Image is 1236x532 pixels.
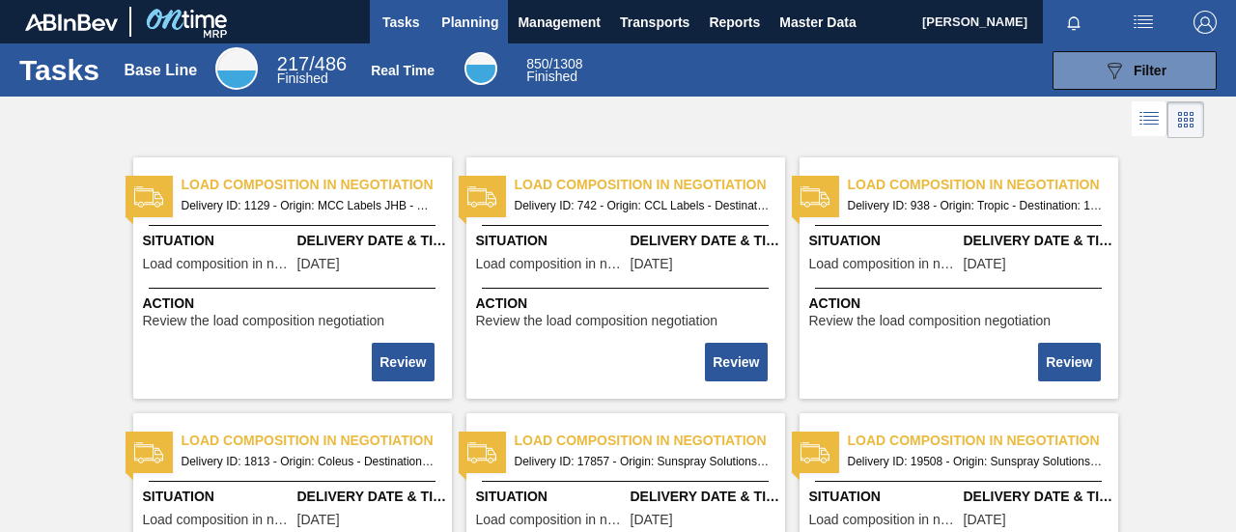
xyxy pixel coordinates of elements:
img: TNhmsLtSVTkK8tSr43FrP2fwEKptu5GPRR3wAAAABJRU5ErkJggg== [25,14,118,31]
span: 850 [526,56,548,71]
span: Situation [476,231,626,251]
span: Load composition in negotiation [848,175,1118,195]
h1: Tasks [19,59,99,81]
span: Review the load composition negotiation [143,314,385,328]
span: / 1308 [526,56,582,71]
span: Action [143,294,447,314]
div: Complete task: 2286572 [1040,341,1102,383]
span: Filter [1134,63,1166,78]
div: Complete task: 2286570 [374,341,435,383]
span: Delivery ID: 19508 - Origin: Sunspray Solutions - Destination: 1SB [848,451,1103,472]
span: Review the load composition negotiation [476,314,718,328]
span: Delivery Date & Time [297,231,447,251]
span: 03/31/2023, [297,257,340,271]
img: status [801,438,829,467]
span: Finished [526,69,577,84]
span: 03/13/2023, [964,257,1006,271]
div: Base Line [215,47,258,90]
span: Situation [143,231,293,251]
span: Tasks [379,11,422,34]
span: Delivery ID: 1129 - Origin: MCC Labels JHB - Destination: 1SD [182,195,436,216]
img: status [134,438,163,467]
span: Load composition in negotiation [143,257,293,271]
button: Notifications [1043,9,1105,36]
button: Filter [1053,51,1217,90]
span: Management [518,11,601,34]
img: status [467,438,496,467]
span: Delivery ID: 938 - Origin: Tropic - Destination: 1SD [848,195,1103,216]
div: Real Time [371,63,435,78]
span: 06/02/2023, [297,513,340,527]
span: Action [476,294,780,314]
span: Delivery Date & Time [297,487,447,507]
span: Load composition in negotiation [182,175,452,195]
span: 08/11/2025, [631,513,673,527]
img: Logout [1194,11,1217,34]
span: Load composition in negotiation [476,513,626,527]
span: 01/27/2023, [631,257,673,271]
span: Load composition in negotiation [848,431,1118,451]
div: Real Time [526,58,582,83]
img: status [467,182,496,211]
button: Review [372,343,434,381]
div: List Vision [1132,101,1167,138]
div: Base Line [125,62,198,79]
span: Planning [441,11,498,34]
span: Load composition in negotiation [515,431,785,451]
img: status [134,182,163,211]
span: Load composition in negotiation [182,431,452,451]
span: Load composition in negotiation [476,257,626,271]
span: Situation [476,487,626,507]
span: Delivery ID: 17857 - Origin: Sunspray Solutions - Destination: 1SB [515,451,770,472]
img: status [801,182,829,211]
span: Load composition in negotiation [143,513,293,527]
button: Review [1038,343,1100,381]
span: 10/16/2025, [964,513,1006,527]
div: Real Time [464,52,497,85]
span: Action [809,294,1113,314]
img: userActions [1132,11,1155,34]
span: / 486 [277,53,347,74]
div: Complete task: 2286571 [707,341,769,383]
span: Delivery Date & Time [631,487,780,507]
span: Delivery ID: 742 - Origin: CCL Labels - Destination: 1SD [515,195,770,216]
span: Master Data [779,11,856,34]
span: Reports [709,11,760,34]
div: Card Vision [1167,101,1204,138]
span: Load composition in negotiation [515,175,785,195]
span: Delivery Date & Time [631,231,780,251]
span: Delivery Date & Time [964,487,1113,507]
span: Delivery ID: 1813 - Origin: Coleus - Destination: 1SD [182,451,436,472]
span: Load composition in negotiation [809,513,959,527]
span: 217 [277,53,309,74]
div: Base Line [277,56,347,85]
span: Delivery Date & Time [964,231,1113,251]
button: Review [705,343,767,381]
span: Transports [620,11,689,34]
span: Situation [143,487,293,507]
span: Situation [809,487,959,507]
span: Finished [277,70,328,86]
span: Review the load composition negotiation [809,314,1052,328]
span: Load composition in negotiation [809,257,959,271]
span: Situation [809,231,959,251]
